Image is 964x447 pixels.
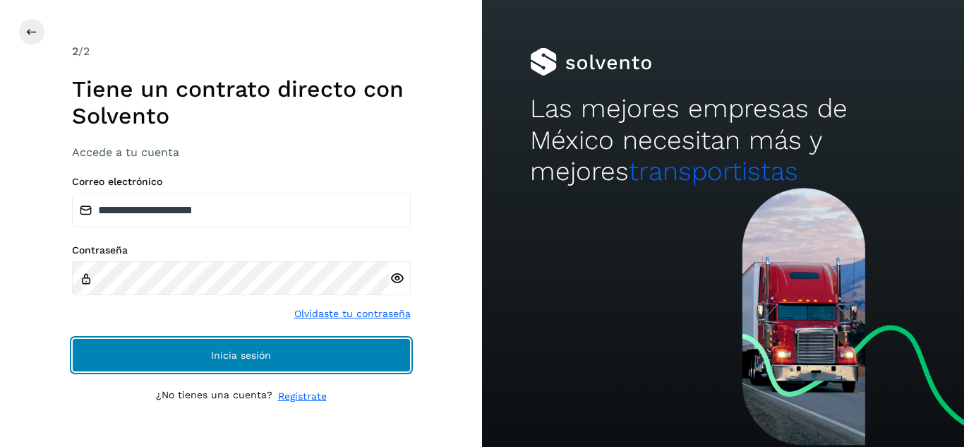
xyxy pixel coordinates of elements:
[72,43,411,60] div: /2
[72,176,411,188] label: Correo electrónico
[629,156,798,186] span: transportistas
[72,76,411,130] h1: Tiene un contrato directo con Solvento
[72,145,411,159] h3: Accede a tu cuenta
[156,389,272,404] p: ¿No tienes una cuenta?
[294,306,411,321] a: Olvidaste tu contraseña
[72,338,411,372] button: Inicia sesión
[530,93,915,187] h2: Las mejores empresas de México necesitan más y mejores
[72,44,78,58] span: 2
[278,389,327,404] a: Regístrate
[211,350,271,360] span: Inicia sesión
[72,244,411,256] label: Contraseña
